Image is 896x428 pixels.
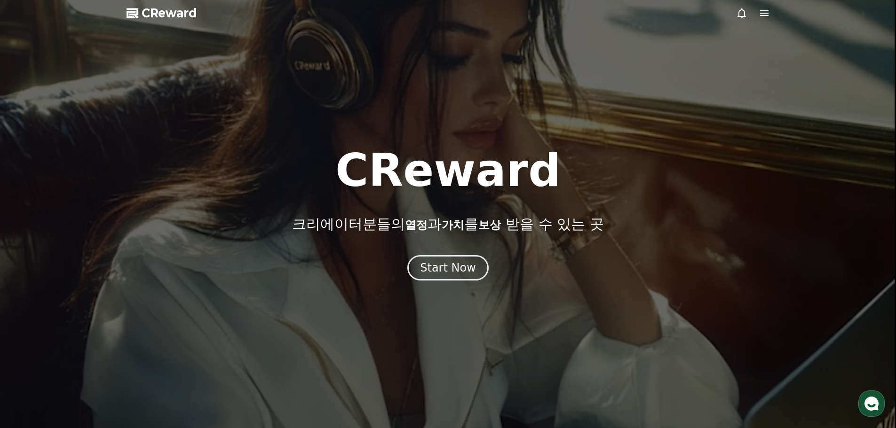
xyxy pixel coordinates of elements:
[127,6,197,21] a: CReward
[335,148,561,193] h1: CReward
[442,218,464,232] span: 가치
[407,265,489,273] a: Start Now
[142,6,197,21] span: CReward
[292,216,603,233] p: 크리에이터분들의 과 를 받을 수 있는 곳
[407,255,489,280] button: Start Now
[478,218,501,232] span: 보상
[405,218,428,232] span: 열정
[420,260,476,275] div: Start Now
